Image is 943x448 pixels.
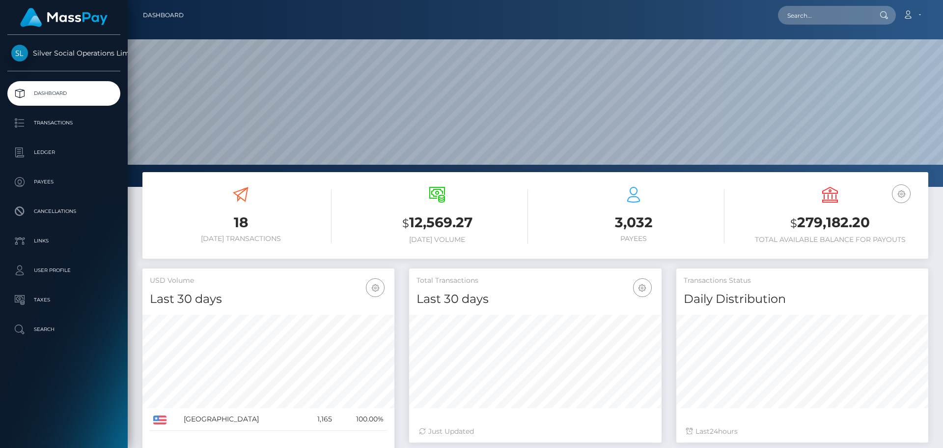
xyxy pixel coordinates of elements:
[402,216,409,230] small: $
[7,140,120,165] a: Ledger
[684,276,921,286] h5: Transactions Status
[150,213,332,232] h3: 18
[790,216,797,230] small: $
[7,317,120,342] a: Search
[416,291,654,308] h4: Last 30 days
[7,229,120,253] a: Links
[11,145,116,160] p: Ledger
[7,49,120,58] span: Silver Social Operations Limited
[419,426,651,437] div: Just Updated
[7,288,120,312] a: Taxes
[7,170,120,194] a: Payees
[416,276,654,286] h5: Total Transactions
[7,111,120,135] a: Transactions
[11,204,116,219] p: Cancellations
[346,213,528,233] h3: 12,569.27
[11,263,116,278] p: User Profile
[11,234,116,248] p: Links
[11,322,116,337] p: Search
[11,116,116,130] p: Transactions
[7,199,120,224] a: Cancellations
[150,291,387,308] h4: Last 30 days
[180,408,304,431] td: [GEOGRAPHIC_DATA]
[20,8,108,27] img: MassPay Logo
[739,213,921,233] h3: 279,182.20
[335,408,387,431] td: 100.00%
[543,213,724,232] h3: 3,032
[710,427,718,436] span: 24
[11,175,116,189] p: Payees
[303,408,335,431] td: 1,165
[11,86,116,101] p: Dashboard
[778,6,870,25] input: Search...
[150,235,332,243] h6: [DATE] Transactions
[739,236,921,244] h6: Total Available Balance for Payouts
[143,5,184,26] a: Dashboard
[7,81,120,106] a: Dashboard
[153,416,166,424] img: US.png
[11,45,28,61] img: Silver Social Operations Limited
[11,293,116,307] p: Taxes
[684,291,921,308] h4: Daily Distribution
[686,426,918,437] div: Last hours
[346,236,528,244] h6: [DATE] Volume
[543,235,724,243] h6: Payees
[7,258,120,283] a: User Profile
[150,276,387,286] h5: USD Volume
